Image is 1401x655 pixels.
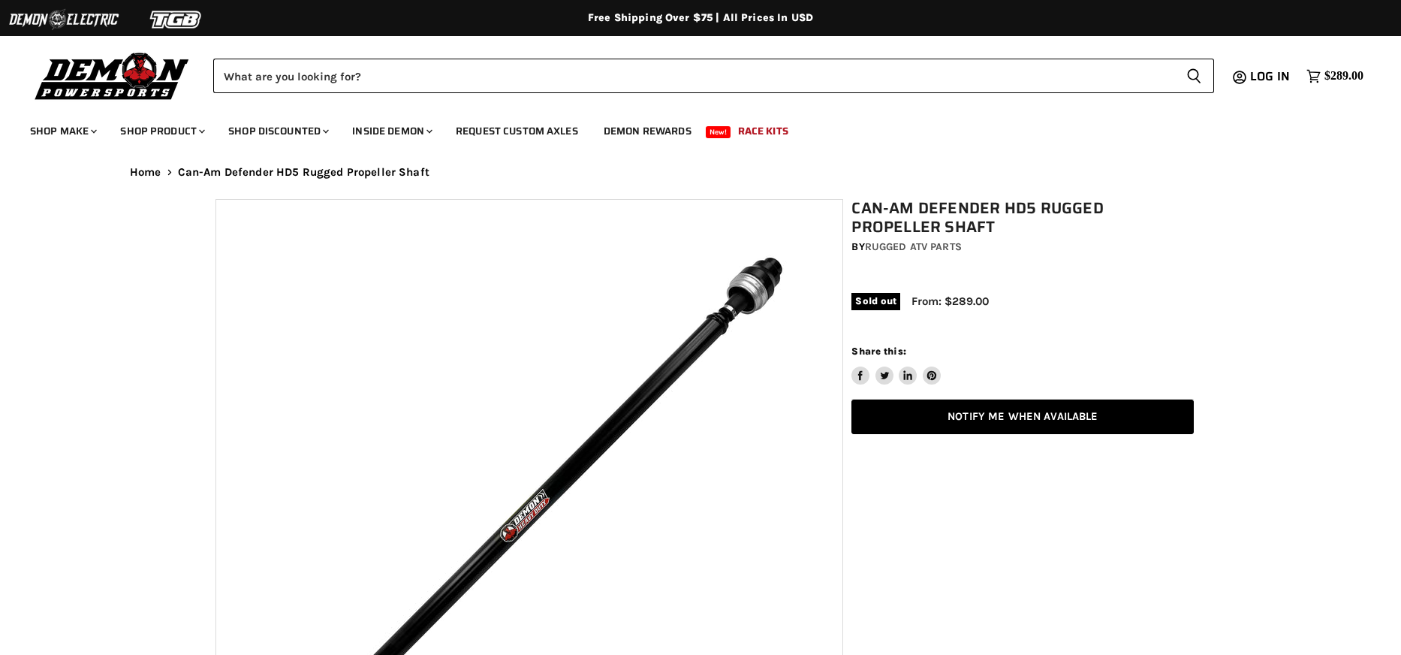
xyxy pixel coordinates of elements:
div: by [851,239,1194,255]
a: Notify Me When Available [851,400,1194,435]
a: $289.00 [1299,65,1371,87]
img: TGB Logo 2 [120,5,233,34]
a: Home [130,166,161,179]
span: Can-Am Defender HD5 Rugged Propeller Shaft [178,166,429,179]
a: Shop Product [109,116,214,146]
a: Shop Make [19,116,106,146]
a: Rugged ATV Parts [865,240,962,253]
span: $289.00 [1324,69,1363,83]
span: Sold out [851,293,900,309]
aside: Share this: [851,345,941,385]
img: Demon Electric Logo 2 [8,5,120,34]
a: Demon Rewards [592,116,703,146]
span: New! [706,126,731,138]
nav: Breadcrumbs [100,166,1301,179]
div: Free Shipping Over $75 | All Prices In USD [100,11,1301,25]
a: Race Kits [727,116,800,146]
ul: Main menu [19,110,1360,146]
img: Demon Powersports [30,49,194,102]
span: Share this: [851,346,905,357]
a: Log in [1243,70,1299,83]
button: Search [1174,59,1214,93]
a: Request Custom Axles [444,116,589,146]
span: Log in [1250,67,1290,86]
a: Shop Discounted [217,116,338,146]
input: Search [213,59,1174,93]
form: Product [213,59,1214,93]
a: Inside Demon [341,116,441,146]
h1: Can-Am Defender HD5 Rugged Propeller Shaft [851,199,1194,237]
span: From: $289.00 [911,294,989,308]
